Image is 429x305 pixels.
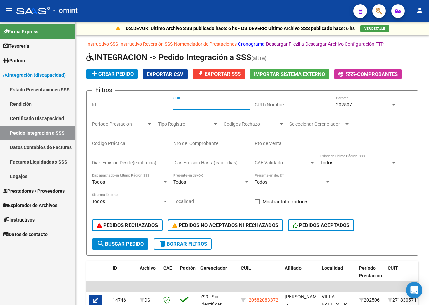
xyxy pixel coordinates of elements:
[3,231,48,238] span: Datos de contacto
[137,261,161,291] datatable-header-cell: Archivo
[357,71,398,77] span: Comprobantes
[3,216,35,224] span: Instructivos
[336,102,352,107] span: 202507
[255,160,309,166] span: CAE Validado
[197,70,205,78] mat-icon: file_download
[200,265,227,271] span: Gerenciador
[238,261,282,291] datatable-header-cell: CUIL
[263,198,308,206] span: Mostrar totalizadores
[356,261,385,291] datatable-header-cell: Período Prestación
[364,27,385,30] span: VER DETALLE
[92,238,148,250] button: Buscar Pedido
[359,296,382,304] div: 202506
[320,160,333,165] span: Todos
[53,3,78,18] span: - omint
[140,296,158,304] div: DS
[305,41,384,47] a: Descargar Archivo Configuración FTP
[241,265,251,271] span: CUIL
[140,265,156,271] span: Archivo
[97,241,144,247] span: Buscar Pedido
[249,297,278,303] span: 20582083372
[266,41,304,47] a: Descargar Filezilla
[255,179,267,185] span: Todos
[250,69,329,79] button: Importar Sistema Externo
[92,199,105,204] span: Todos
[86,41,118,47] a: Instructivo SSS
[90,70,98,78] mat-icon: add
[319,261,356,291] datatable-header-cell: Localidad
[86,69,138,79] button: Crear Pedido
[174,41,237,47] a: Nomenclador de Prestaciones
[168,219,283,231] button: PEDIDOS NO ACEPTADOS NI RECHAZADOS
[288,219,354,231] button: PEDIDOS ACEPTADOS
[97,240,105,248] mat-icon: search
[289,121,344,127] span: Seleccionar Gerenciador
[3,57,25,64] span: Padrón
[3,71,66,79] span: Integración (discapacidad)
[113,296,134,304] div: 14746
[92,85,115,95] h3: Filtros
[154,238,212,250] button: Borrar Filtros
[238,41,265,47] a: Cronograma
[388,265,398,271] span: CUIT
[5,6,13,14] mat-icon: menu
[388,296,426,304] div: 27183057117
[334,69,402,79] button: -Comprobantes
[92,121,147,127] span: Periodo Prestacion
[173,179,186,185] span: Todos
[113,265,117,271] span: ID
[3,42,29,50] span: Tesorería
[92,219,163,231] button: PEDIDOS RECHAZADOS
[86,53,251,62] span: INTEGRACION -> Pedido Integración a SSS
[416,6,424,14] mat-icon: person
[161,261,177,291] datatable-header-cell: CAE
[126,25,355,32] p: DS.DEVOK: Último Archivo SSS publicado hace: 6 hs - DS.DEVERR: Último Archivo SSS publicado hace:...
[159,241,207,247] span: Borrar Filtros
[406,282,422,298] div: Open Intercom Messenger
[97,222,158,228] span: PEDIDOS RECHAZADOS
[163,265,172,271] span: CAE
[293,222,350,228] span: PEDIDOS ACEPTADOS
[90,71,134,77] span: Crear Pedido
[147,71,183,77] span: Exportar CSV
[180,265,196,271] span: Padrón
[119,41,173,47] a: Instructivo Reversión SSS
[3,28,38,35] span: Firma Express
[251,55,267,61] span: (alt+e)
[3,202,57,209] span: Explorador de Archivos
[110,261,137,291] datatable-header-cell: ID
[197,71,241,77] span: Exportar SSS
[338,71,357,77] span: -
[193,69,245,79] button: Exportar SSS
[254,71,325,77] span: Importar Sistema Externo
[158,121,212,127] span: Tipo Registro
[92,179,105,185] span: Todos
[224,121,278,127] span: Codigos Rechazo
[198,261,238,291] datatable-header-cell: Gerenciador
[360,25,389,32] button: VER DETALLE
[159,240,167,248] mat-icon: delete
[385,261,429,291] datatable-header-cell: CUIT
[143,69,188,79] button: Exportar CSV
[172,222,278,228] span: PEDIDOS NO ACEPTADOS NI RECHAZADOS
[177,261,198,291] datatable-header-cell: Padrón
[3,187,65,195] span: Prestadores / Proveedores
[322,265,343,271] span: Localidad
[86,40,418,48] p: - - - - -
[285,265,302,271] span: Afiliado
[282,261,319,291] datatable-header-cell: Afiliado
[359,265,382,278] span: Período Prestación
